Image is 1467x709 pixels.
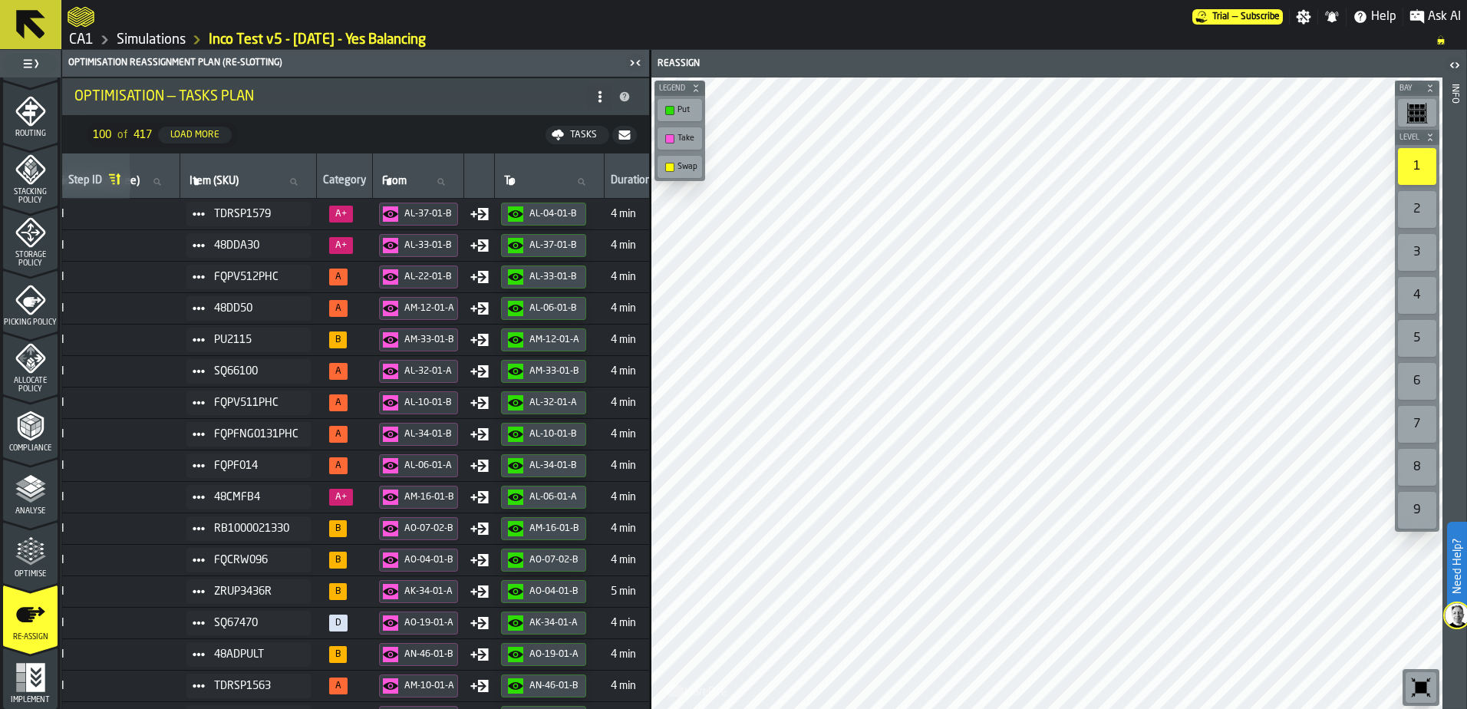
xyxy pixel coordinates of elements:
[1396,134,1422,142] span: Level
[404,272,454,282] div: AL-22-01-B
[3,81,58,143] li: menu Routing
[470,331,489,349] div: Move Type: Put in
[404,618,454,628] div: AO-19-01-A
[470,457,489,475] div: Move Type: Put in
[329,206,353,223] span: 37%
[611,302,674,315] span: 4 min
[329,678,348,694] span: 69%
[329,615,348,632] span: N/A
[404,429,454,440] div: AL-34-01-B
[611,617,674,629] span: 4 min
[654,124,705,153] div: button-toolbar-undefined
[564,130,603,140] div: Tasks
[1395,231,1439,274] div: button-toolbar-undefined
[404,209,454,219] div: AL-37-01-B
[214,271,298,283] span: FQPV512PHC
[501,234,586,257] button: button-AL-37-01-B
[611,585,674,598] span: 5 min
[51,365,174,378] span: CH
[529,272,579,282] div: AL-33-01-B
[3,522,58,583] li: menu Optimise
[51,334,174,346] span: CH
[1398,191,1436,228] div: 2
[501,297,586,320] button: button-AL-06-01-B
[470,614,489,632] div: Move Type: Put in
[1395,446,1439,489] div: button-toolbar-undefined
[1347,8,1403,26] label: button-toggle-Help
[214,302,298,315] span: 48DD50
[158,127,232,143] button: button-Load More
[1395,360,1439,403] div: button-toolbar-undefined
[404,303,454,314] div: AM-12-01-A
[379,580,458,603] button: button-AK-34-01-A
[1398,234,1436,271] div: 3
[214,617,298,629] span: SQ67470
[329,457,348,474] span: 59%
[379,297,458,320] button: button-AM-12-01-A
[51,617,174,629] span: CH
[612,126,637,144] button: button-
[546,126,609,144] button: button-Tasks
[404,681,454,691] div: AM-10-01-A
[3,633,58,641] span: Re-assign
[329,426,348,443] span: 71%
[661,102,699,118] div: Put
[214,491,298,503] span: 48CMFB4
[501,549,586,572] button: button-AO-07-02-B
[214,648,298,661] span: 48ADPULT
[190,175,239,187] span: label
[3,207,58,269] li: menu Storage Policy
[661,159,699,175] div: Swap
[470,425,489,444] div: Move Type: Put in
[214,523,298,535] span: RB1000021330
[529,335,579,345] div: AM-12-01-A
[404,240,454,251] div: AL-33-01-B
[51,648,174,661] span: CH
[329,520,347,537] span: 89%
[382,175,407,187] span: label
[1395,96,1439,130] div: button-toolbar-undefined
[404,460,454,471] div: AL-06-01-A
[214,239,298,252] span: 48DDA30
[470,236,489,255] div: Move Type: Put in
[329,552,347,569] span: 88%
[611,174,651,190] div: Duration
[68,174,102,190] div: Step ID
[611,397,674,409] span: 4 min
[3,18,58,80] li: menu Agents
[404,523,454,534] div: AO-07-02-B
[611,365,674,378] span: 4 min
[1398,406,1436,443] div: 7
[65,58,625,68] div: Optimisation Reassignment plan (Re-Slotting)
[51,397,174,409] span: CH
[1232,12,1238,22] span: —
[379,172,457,192] input: label
[470,299,489,318] div: Move Type: Put in
[1192,9,1283,25] div: Menu Subscription
[379,517,458,540] button: button-AO-07-02-B
[501,423,586,446] button: button-AL-10-01-B
[1428,8,1461,26] span: Ask AI
[611,460,674,472] span: 4 min
[329,489,353,506] span: 49%
[379,391,458,414] button: button-AL-10-01-B
[654,675,741,706] a: logo-header
[93,129,111,141] span: 100
[1318,9,1346,25] label: button-toggle-Notifications
[1449,81,1460,705] div: Info
[3,130,58,138] span: Routing
[529,303,579,314] div: AL-06-01-B
[1395,317,1439,360] div: button-toolbar-undefined
[404,586,454,597] div: AK-34-01-A
[470,551,489,569] div: Move Type: Put in
[470,677,489,695] div: Move Type: Put in
[379,643,458,666] button: button-AN-46-01-B
[329,646,347,663] span: 91%
[74,88,588,105] div: Optimisation — Tasks Plan
[654,96,705,124] div: button-toolbar-undefined
[68,31,1461,49] nav: Breadcrumb
[529,492,579,503] div: AL-06-01-A
[51,271,174,283] span: CH
[529,460,579,471] div: AL-34-01-B
[51,428,174,440] span: CH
